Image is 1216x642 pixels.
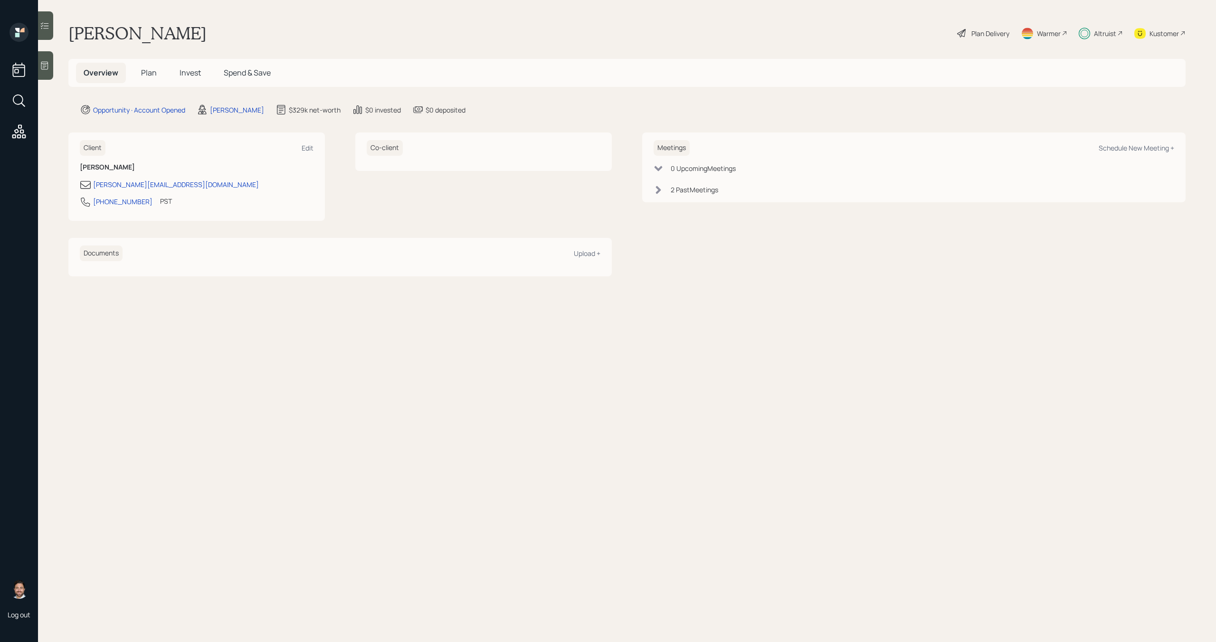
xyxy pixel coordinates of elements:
div: Schedule New Meeting + [1099,143,1174,152]
div: Log out [8,610,30,619]
h6: Co-client [367,140,403,156]
div: 2 Past Meeting s [671,185,718,195]
div: Plan Delivery [971,28,1009,38]
div: Upload + [574,249,600,258]
h6: [PERSON_NAME] [80,163,313,171]
img: michael-russo-headshot.png [9,580,28,599]
div: [PERSON_NAME][EMAIL_ADDRESS][DOMAIN_NAME] [93,179,259,189]
div: PST [160,196,172,206]
div: Warmer [1037,28,1061,38]
span: Spend & Save [224,67,271,78]
div: $0 invested [365,105,401,115]
span: Plan [141,67,157,78]
div: [PERSON_NAME] [210,105,264,115]
div: Kustomer [1149,28,1179,38]
h6: Client [80,140,105,156]
div: 0 Upcoming Meeting s [671,163,736,173]
div: $329k net-worth [289,105,341,115]
h1: [PERSON_NAME] [68,23,207,44]
div: Altruist [1094,28,1116,38]
h6: Meetings [654,140,690,156]
h6: Documents [80,245,123,261]
span: Invest [180,67,201,78]
span: Overview [84,67,118,78]
div: Edit [302,143,313,152]
div: $0 deposited [426,105,465,115]
div: Opportunity · Account Opened [93,105,185,115]
div: [PHONE_NUMBER] [93,197,152,207]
